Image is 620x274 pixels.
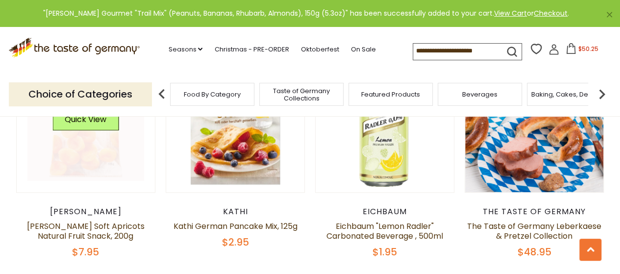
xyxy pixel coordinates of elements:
[16,207,156,217] div: [PERSON_NAME]
[166,53,305,192] img: Kathi German Pancake Mix, 125g
[72,245,99,259] span: $7.95
[361,91,420,98] a: Featured Products
[494,8,527,18] a: View Cart
[214,44,289,55] a: Christmas - PRE-ORDER
[315,207,455,217] div: Eichbaum
[561,43,603,58] button: $50.25
[467,221,601,242] a: The Taste of Germany Leberkaese & Pretzel Collection
[9,82,152,106] p: Choice of Categories
[592,84,612,104] img: next arrow
[578,45,598,53] span: $50.25
[465,53,604,192] img: The Taste of Germany Leberkaese & Pretzel Collection
[316,53,454,192] img: Eichbaum "Lemon Radler" Carbonated Beverage , 500ml
[52,108,119,130] button: Quick View
[168,44,202,55] a: Seasons
[300,44,339,55] a: Oktoberfest
[531,91,607,98] a: Baking, Cakes, Desserts
[166,207,305,217] div: Kathi
[534,8,568,18] a: Checkout
[184,91,241,98] a: Food By Category
[372,245,397,259] span: $1.95
[465,207,604,217] div: The Taste of Germany
[152,84,172,104] img: previous arrow
[17,53,155,192] img: Seeberger Soft Apricots Natural Fruit Snack, 200g
[173,221,297,232] a: Kathi German Pancake Mix, 125g
[462,91,497,98] a: Beverages
[8,8,604,19] div: "[PERSON_NAME] Gourmet "Trail Mix" (Peanuts, Bananas, Rhubarb, Almonds), 150g (5.3oz)" has been s...
[518,245,551,259] span: $48.95
[350,44,375,55] a: On Sale
[222,235,248,249] span: $2.95
[606,12,612,18] a: ×
[326,221,443,242] a: Eichbaum "Lemon Radler" Carbonated Beverage , 500ml
[27,221,145,242] a: [PERSON_NAME] Soft Apricots Natural Fruit Snack, 200g
[262,87,341,102] a: Taste of Germany Collections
